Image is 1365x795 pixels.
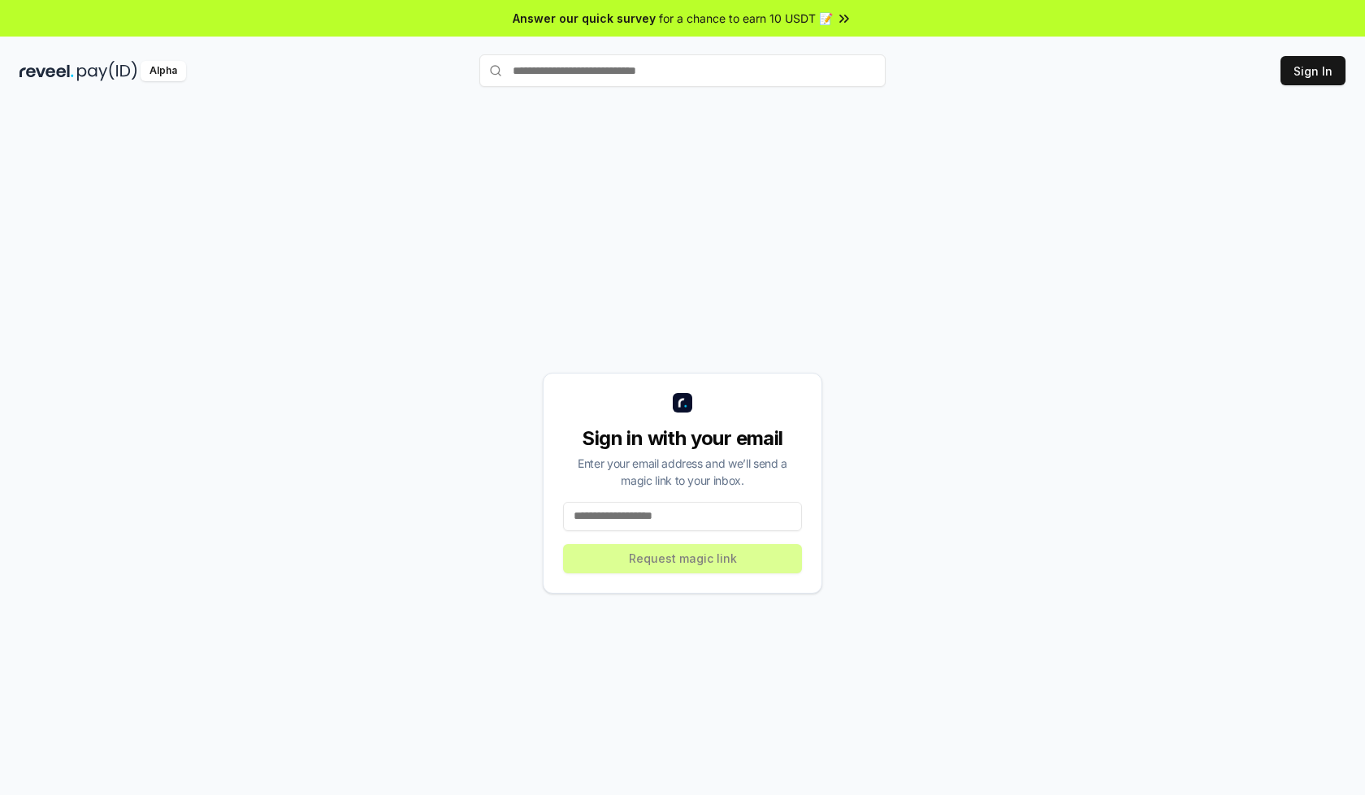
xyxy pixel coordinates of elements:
[77,61,137,81] img: pay_id
[19,61,74,81] img: reveel_dark
[563,426,802,452] div: Sign in with your email
[513,10,656,27] span: Answer our quick survey
[1280,56,1345,85] button: Sign In
[141,61,186,81] div: Alpha
[563,455,802,489] div: Enter your email address and we’ll send a magic link to your inbox.
[659,10,833,27] span: for a chance to earn 10 USDT 📝
[673,393,692,413] img: logo_small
